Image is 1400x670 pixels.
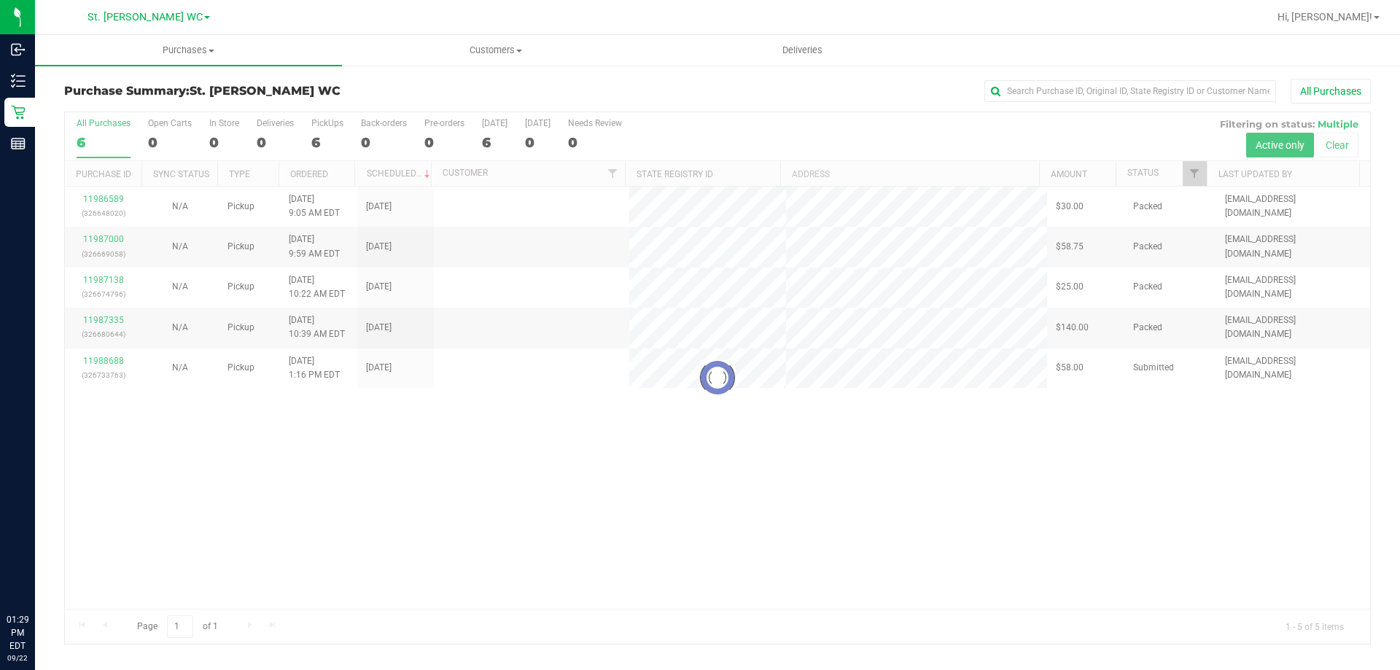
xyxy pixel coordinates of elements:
[87,11,203,23] span: St. [PERSON_NAME] WC
[11,136,26,151] inline-svg: Reports
[7,613,28,653] p: 01:29 PM EDT
[15,553,58,597] iframe: Resource center
[984,80,1276,102] input: Search Purchase ID, Original ID, State Registry ID or Customer Name...
[763,44,842,57] span: Deliveries
[649,35,956,66] a: Deliveries
[7,653,28,663] p: 09/22
[35,35,342,66] a: Purchases
[35,44,342,57] span: Purchases
[43,551,61,569] iframe: Resource center unread badge
[343,44,648,57] span: Customers
[11,42,26,57] inline-svg: Inbound
[11,105,26,120] inline-svg: Retail
[64,85,499,98] h3: Purchase Summary:
[342,35,649,66] a: Customers
[1291,79,1371,104] button: All Purchases
[190,84,341,98] span: St. [PERSON_NAME] WC
[11,74,26,88] inline-svg: Inventory
[1277,11,1372,23] span: Hi, [PERSON_NAME]!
